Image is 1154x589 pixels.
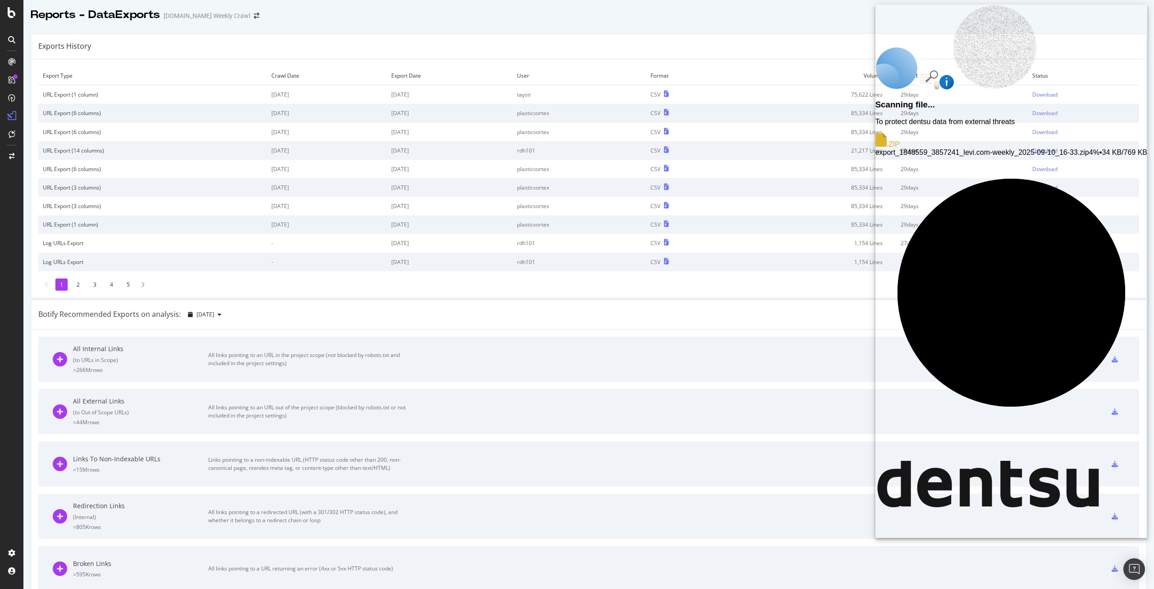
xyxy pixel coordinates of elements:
div: All Internal Links [73,344,208,353]
td: [DATE] [387,234,513,252]
td: [DATE] [267,104,387,122]
div: CSV [650,184,660,191]
div: URL Export (1 column) [43,221,262,228]
span: 2025 Sep. 4th [197,311,214,318]
div: ( Internal ) [73,513,208,521]
div: Log URLs Export [43,258,262,266]
div: arrow-right-arrow-left [254,13,259,19]
div: CSV [650,109,660,117]
div: CSV [650,165,660,173]
div: All links pointing to a redirected URL (with a 301/302 HTTP status code), and whether it belongs ... [208,508,411,524]
td: [DATE] [387,85,513,104]
div: = 266M rows [73,366,208,374]
div: = 44M rows [73,418,208,426]
div: Exports History [38,41,91,51]
td: 1,154 Lines [735,234,896,252]
td: [DATE] [267,215,387,234]
div: Redirection Links [73,501,208,510]
li: 2 [72,278,84,291]
div: CSV [650,147,660,154]
td: Export Date [387,66,513,85]
li: 3 [89,278,101,291]
td: [DATE] [387,178,513,197]
div: Log URLs Export [43,239,262,247]
td: [DATE] [267,85,387,104]
td: [DATE] [387,104,513,122]
div: Botify Recommended Exports on analysis: [38,309,181,320]
td: plasticvortex [513,160,646,178]
td: Volume [735,66,896,85]
td: plasticvortex [513,123,646,141]
button: [DATE] [184,307,225,322]
td: plasticvortex [513,178,646,197]
div: CSV [650,128,660,136]
div: ( to Out of Scope URLs ) [73,408,208,416]
div: URL Export (6 columns) [43,165,262,173]
td: 75,622 Lines [735,85,896,104]
td: [DATE] [387,215,513,234]
td: [DATE] [267,178,387,197]
td: taysir [513,85,646,104]
td: [DATE] [267,141,387,160]
div: URL Export (1 column) [43,91,262,98]
td: 1,154 Lines [735,253,896,271]
td: [DATE] [387,123,513,141]
td: [DATE] [387,160,513,178]
td: [DATE] [387,197,513,215]
div: URL Export (3 columns) [43,202,262,210]
td: User [513,66,646,85]
td: 85,334 Lines [735,123,896,141]
div: All links pointing to an URL in the project scope (not blocked by robots.txt and included in the ... [208,351,411,367]
li: 1 [55,278,68,291]
td: [DATE] [387,253,513,271]
td: 85,334 Lines [735,197,896,215]
div: [DOMAIN_NAME] Weekly Crawl [164,11,250,20]
td: 85,334 Lines [735,160,896,178]
div: All External Links [73,397,208,406]
td: [DATE] [267,197,387,215]
td: [DATE] [267,123,387,141]
td: plasticvortex [513,104,646,122]
div: CSV [650,91,660,98]
td: - [267,253,387,271]
div: All links pointing to an URL out of the project scope (blocked by robots.txt or not included in t... [208,403,411,420]
div: URL Export (14 columns) [43,147,262,154]
td: rdh101 [513,141,646,160]
li: 5 [122,278,134,291]
td: 85,334 Lines [735,178,896,197]
div: URL Export (6 columns) [43,128,262,136]
div: All links pointing to a URL returning an error (4xx or 5xx HTTP status code) [208,565,411,573]
div: CSV [650,239,660,247]
div: URL Export (3 columns) [43,184,262,191]
td: Format [646,66,735,85]
td: - [267,234,387,252]
div: Broken Links [73,559,208,568]
td: plasticvortex [513,215,646,234]
div: CSV [650,258,660,266]
div: csv-export [1112,566,1118,572]
div: Open Intercom Messenger [1123,558,1145,580]
td: rdh101 [513,253,646,271]
div: = 595K rows [73,570,208,578]
td: plasticvortex [513,197,646,215]
div: Reports - DataExports [31,7,160,23]
td: rdh101 [513,234,646,252]
td: Crawl Date [267,66,387,85]
div: Links To Non-Indexable URLs [73,455,208,464]
div: Links pointing to a non-indexable URL (HTTP status code other than 200, non-canonical page, noind... [208,456,411,472]
div: = 15M rows [73,466,208,473]
div: CSV [650,202,660,210]
td: [DATE] [387,141,513,160]
td: 21,217 Lines [735,141,896,160]
td: Export Type [38,66,267,85]
td: 85,334 Lines [735,104,896,122]
div: URL Export (6 columns) [43,109,262,117]
div: ( to URLs in Scope ) [73,356,208,364]
td: [DATE] [267,160,387,178]
li: 4 [105,278,118,291]
div: CSV [650,221,660,228]
div: = 805K rows [73,523,208,531]
td: 85,334 Lines [735,215,896,234]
